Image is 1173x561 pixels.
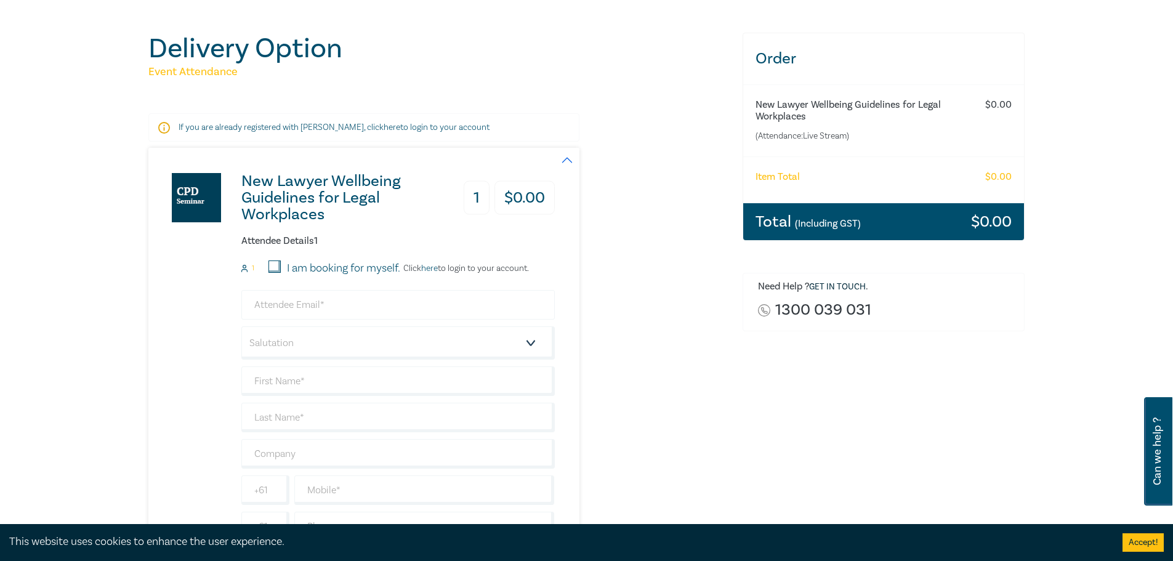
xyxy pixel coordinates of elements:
[1123,533,1164,552] button: Accept cookies
[464,181,490,215] h3: 1
[241,439,555,469] input: Company
[743,33,1025,84] h3: Order
[179,121,549,134] p: If you are already registered with [PERSON_NAME], click to login to your account
[241,512,289,541] input: +61
[758,281,1015,293] h6: Need Help ? .
[756,99,963,123] h6: New Lawyer Wellbeing Guidelines for Legal Workplaces
[400,264,529,273] p: Click to login to your account.
[756,171,800,183] h6: Item Total
[1151,405,1163,498] span: Can we help ?
[985,99,1012,111] h6: $ 0.00
[294,512,555,541] input: Phone
[252,264,254,273] small: 1
[287,260,400,276] label: I am booking for myself.
[421,263,438,274] a: here
[241,366,555,396] input: First Name*
[809,281,866,293] a: Get in touch
[241,173,444,223] h3: New Lawyer Wellbeing Guidelines for Legal Workplaces
[241,475,289,505] input: +61
[241,290,555,320] input: Attendee Email*
[795,217,861,230] small: (Including GST)
[148,65,728,79] h5: Event Attendance
[985,171,1012,183] h6: $ 0.00
[494,181,555,215] h3: $ 0.00
[148,33,728,65] h1: Delivery Option
[756,214,861,230] h3: Total
[756,130,963,142] small: (Attendance: Live Stream )
[241,403,555,432] input: Last Name*
[384,122,400,133] a: here
[294,475,555,505] input: Mobile*
[971,214,1012,230] h3: $ 0.00
[9,534,1104,550] div: This website uses cookies to enhance the user experience.
[172,173,221,222] img: New Lawyer Wellbeing Guidelines for Legal Workplaces
[241,235,555,247] h6: Attendee Details 1
[775,302,871,318] a: 1300 039 031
